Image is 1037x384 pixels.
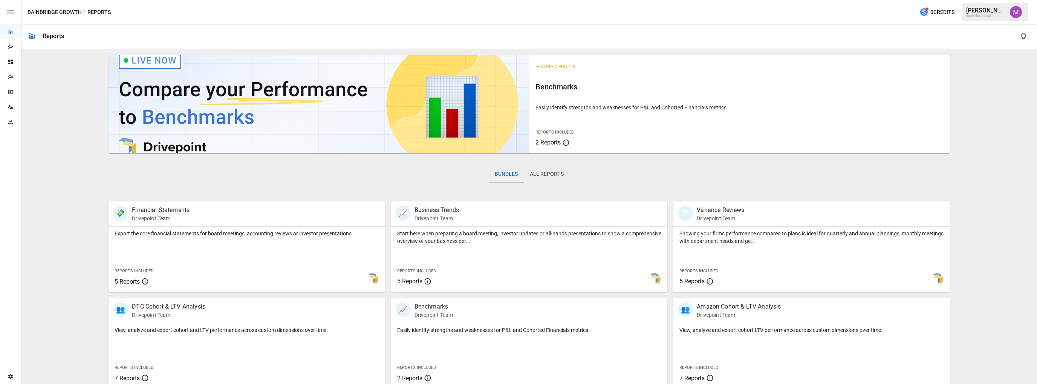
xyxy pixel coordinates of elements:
span: 7 Reports [115,375,140,382]
p: Drivepoint Team [414,311,453,319]
span: Featured Bundle [535,64,575,69]
span: 5 Reports [115,278,140,285]
p: Start here when preparing a board meeting, investor updates or all-hands presentations to show a ... [397,230,662,245]
span: 7 Reports [679,375,705,382]
p: Easily identify strengths and weaknesses for P&L and Cohorted Financials metrics. [535,104,944,111]
div: 👥 [678,302,693,317]
div: 📈 [396,206,411,221]
span: Reports Included [679,365,718,370]
span: Reports Included [679,269,718,273]
span: Reports Included [397,269,436,273]
span: 5 Reports [397,278,422,285]
span: 2 Reports [535,139,561,146]
span: 0 Credits [930,8,954,17]
img: smart model [649,273,661,285]
button: Bainbridge Growth [28,8,82,17]
p: View, analyze and export cohort LTV performance across custom dimensions over time. [679,326,944,334]
button: 0Credits [916,5,957,19]
span: Reports Included [115,269,153,273]
button: Bundles [489,165,524,183]
button: All Reports [524,165,570,183]
p: Amazon Cohort & LTV Analysis [697,302,781,311]
p: Easily identify strengths and weaknesses for P&L and Cohorted Financials metrics. [397,326,662,334]
img: smart model [366,273,378,285]
p: Benchmarks [414,302,453,311]
img: Umer Muhammed [1010,6,1022,18]
div: [PERSON_NAME] [966,7,1005,14]
span: Reports Included [115,365,153,370]
p: Drivepoint Team [697,311,781,319]
div: 👥 [113,302,128,317]
p: Financial Statements [132,206,190,215]
span: Reports Included [397,365,436,370]
span: 2 Reports [397,375,422,382]
p: DTC Cohort & LTV Analysis [132,302,205,311]
button: Umer Muhammed [1005,2,1026,23]
p: Business Trends [414,206,459,215]
div: 🗓 [678,206,693,221]
div: / [83,8,86,17]
p: Drivepoint Team [132,311,205,319]
span: 5 Reports [679,278,705,285]
div: Reports [43,32,64,40]
h6: Benchmarks [535,81,944,93]
div: 📈 [396,302,411,317]
div: Bainbridge Growth [966,14,1005,17]
p: Drivepoint Team [132,215,190,222]
img: smart model [931,273,943,285]
p: Variance Reviews [697,206,744,215]
span: Reports Included [535,130,574,135]
p: Export the core financial statements for board meetings, accounting reviews or investor presentat... [115,230,379,237]
p: Drivepoint Team [697,215,744,222]
p: Drivepoint Team [414,215,459,222]
div: 💸 [113,206,128,221]
img: video thumbnail [109,55,529,153]
p: View, analyze and export cohort and LTV performance across custom dimensions over time. [115,326,379,334]
p: Showing your firm's performance compared to plans is ideal for quarterly and annual plannings, mo... [679,230,944,245]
